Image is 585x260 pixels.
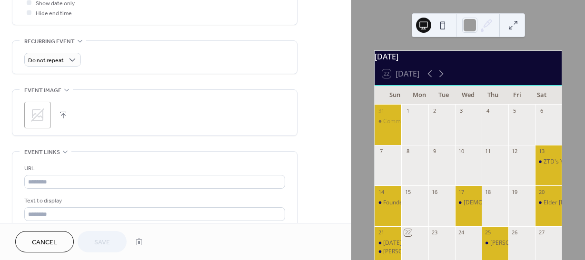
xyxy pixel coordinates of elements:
div: 4 [485,107,492,115]
div: 13 [538,148,545,155]
div: Bishop Hairston "Taking the Word Beyond the Walls" [375,248,401,256]
div: 27 [538,229,545,236]
div: 3 [458,107,465,115]
div: Communion [DATE] [383,117,436,125]
div: 10 [458,148,465,155]
div: [DATE] School [383,239,421,247]
span: Hide end time [36,9,72,19]
div: 22 [404,229,411,236]
div: Bishop Hairston "Taking the Word Beyond the Walls" [482,239,508,247]
div: Sunday School [375,239,401,247]
div: Bible Study [455,199,482,207]
div: 6 [538,107,545,115]
div: ZTD's Young Adult Conference [535,158,562,166]
div: Elder Janet Saunders 70th Surprise Bday Celebration [535,199,562,207]
div: ; [24,102,51,128]
div: 1 [404,107,411,115]
div: 5 [511,107,518,115]
div: Wed [456,86,481,105]
div: 31 [377,107,385,115]
div: Sat [529,86,554,105]
div: 25 [485,229,492,236]
div: 24 [458,229,465,236]
span: Recurring event [24,37,75,47]
div: 9 [431,148,438,155]
div: Sun [382,86,407,105]
div: 8 [404,148,411,155]
div: Text to display [24,196,283,206]
div: 7 [377,148,385,155]
div: Tue [431,86,456,105]
div: [DEMOGRAPHIC_DATA] Study [464,199,543,207]
div: Thu [480,86,505,105]
div: 20 [538,188,545,195]
div: 19 [511,188,518,195]
div: 17 [458,188,465,195]
div: 21 [377,229,385,236]
div: 14 [377,188,385,195]
div: Founders and Family Friends Day (FFF Day) [383,199,496,207]
div: 15 [404,188,411,195]
div: 11 [485,148,492,155]
span: Cancel [32,238,57,248]
div: [PERSON_NAME] [PERSON_NAME] "Taking the Word Beyond the Walls" [383,248,571,256]
span: Event image [24,86,61,96]
div: 26 [511,229,518,236]
div: 23 [431,229,438,236]
div: Mon [407,86,432,105]
span: Do not repeat [28,55,64,66]
span: Event links [24,147,60,157]
div: 12 [511,148,518,155]
div: Communion Sunday [375,117,401,125]
div: 16 [431,188,438,195]
div: 2 [431,107,438,115]
div: 18 [485,188,492,195]
div: [DATE] [375,51,562,62]
div: Founders and Family Friends Day (FFF Day) [375,199,401,207]
div: URL [24,164,283,173]
div: Fri [505,86,530,105]
button: Cancel [15,231,74,252]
